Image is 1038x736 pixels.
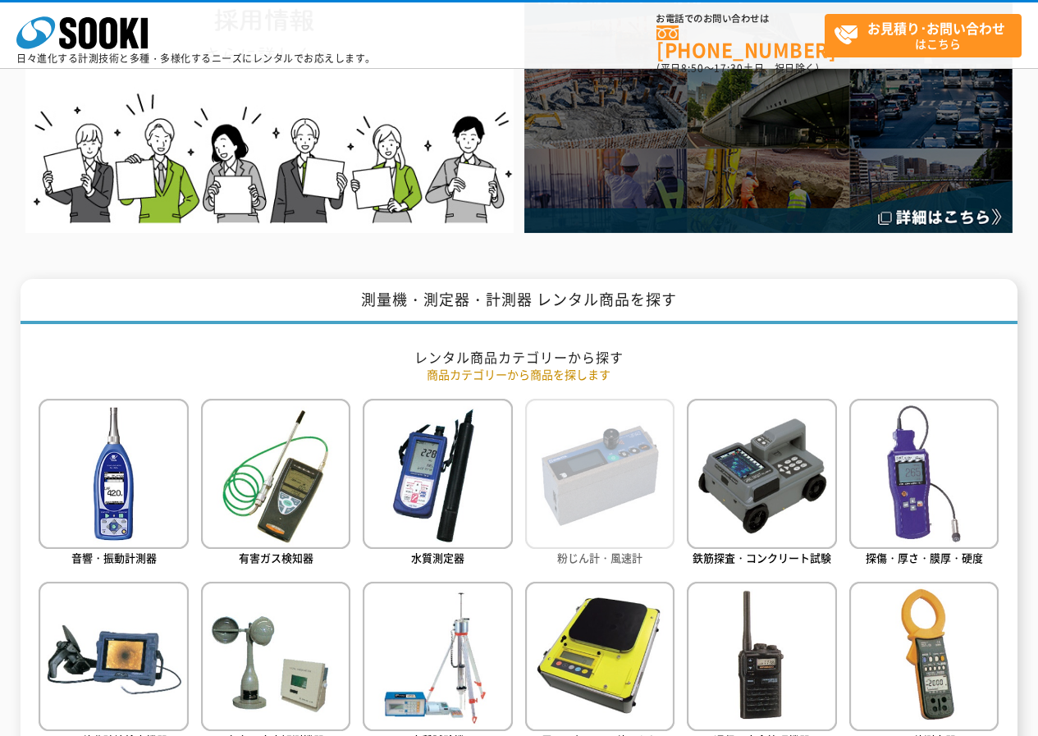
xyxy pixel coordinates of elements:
span: 有害ガス検知器 [239,550,313,565]
span: 音響・振動計測器 [71,550,157,565]
img: 粉じん計・風速計 [525,399,674,548]
h2: レンタル商品カテゴリーから探す [39,349,999,366]
strong: お見積り･お問い合わせ [867,18,1005,38]
a: 粉じん計・風速計 [525,399,674,569]
img: 通信・安全管理機器 [687,582,836,731]
img: その他非破壊検査機器 [39,582,188,731]
img: 電子天秤・その他はかり [525,582,674,731]
img: その他測定器 [849,582,999,731]
span: 鉄筋探査・コンクリート試験 [693,550,831,565]
a: 鉄筋探査・コンクリート試験 [687,399,836,569]
img: 土質試験機 [363,582,512,731]
a: [PHONE_NUMBER] [656,25,825,59]
span: 8:50 [681,61,704,75]
img: 音響・振動計測器 [39,399,188,548]
span: 17:30 [714,61,743,75]
img: 有害ガス検知器 [201,399,350,548]
img: 気象・水文観測機器 [201,582,350,731]
span: お電話でのお問い合わせは [656,14,825,24]
a: 水質測定器 [363,399,512,569]
img: 水質測定器 [363,399,512,548]
span: はこちら [834,15,1021,56]
span: 粉じん計・風速計 [557,550,642,565]
a: 有害ガス検知器 [201,399,350,569]
span: 探傷・厚さ・膜厚・硬度 [866,550,983,565]
h1: 測量機・測定器・計測器 レンタル商品を探す [21,279,1017,324]
p: 日々進化する計測技術と多種・多様化するニーズにレンタルでお応えします。 [16,53,376,63]
img: 鉄筋探査・コンクリート試験 [687,399,836,548]
a: お見積り･お問い合わせはこちら [825,14,1022,57]
p: 商品カテゴリーから商品を探します [39,366,999,383]
a: 音響・振動計測器 [39,399,188,569]
img: 探傷・厚さ・膜厚・硬度 [849,399,999,548]
span: (平日 ～ 土日、祝日除く) [656,61,819,75]
a: 探傷・厚さ・膜厚・硬度 [849,399,999,569]
span: 水質測定器 [411,550,464,565]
